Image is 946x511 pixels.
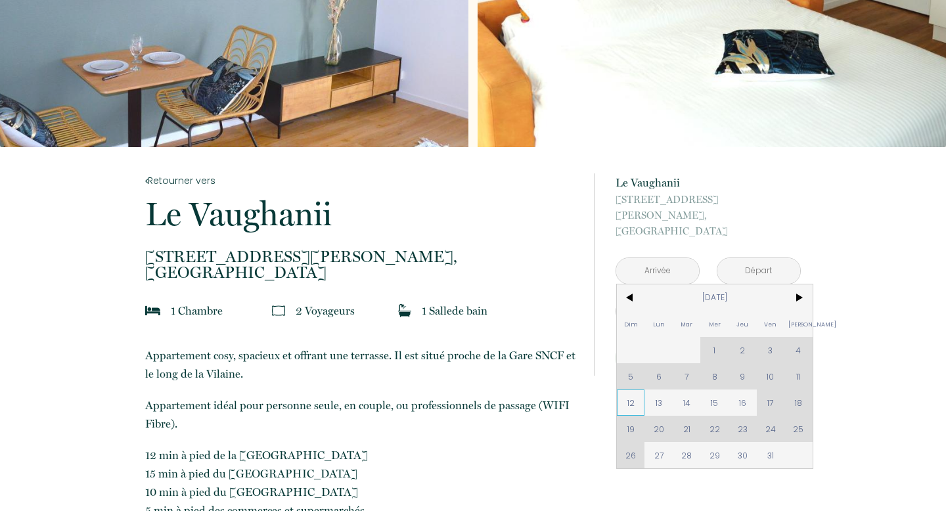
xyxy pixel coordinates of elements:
button: Réserver [616,340,801,376]
p: Le Vaughanii [616,173,801,192]
span: [STREET_ADDRESS][PERSON_NAME], [145,249,576,265]
span: Mer [700,311,729,337]
span: 30 [729,442,757,468]
span: Jeu [729,311,757,337]
span: 15 [700,389,729,416]
input: Arrivée [616,258,699,284]
span: 27 [644,442,673,468]
p: 1 Chambre [171,301,223,320]
span: 14 [673,389,701,416]
p: 2 Voyageur [296,301,355,320]
p: Appartement cosy, spacieux et offrant une terrasse. Il est situé proche de la Gare SNCF et le lon... [145,346,576,383]
img: guests [272,304,285,317]
span: Ven [757,311,785,337]
span: [PERSON_NAME] [784,311,813,337]
p: [GEOGRAPHIC_DATA] [616,192,801,239]
span: s [350,304,355,317]
span: 31 [757,442,785,468]
span: 29 [700,442,729,468]
span: 16 [729,389,757,416]
span: 28 [673,442,701,468]
span: < [617,284,645,311]
span: Lun [644,311,673,337]
p: [GEOGRAPHIC_DATA] [145,249,576,280]
p: 1 Salle de bain [422,301,487,320]
span: 12 [617,389,645,416]
input: Départ [717,258,800,284]
p: Appartement idéal pour personne seule, en couple, ou professionnels de passage (WIFI Fibre). [145,396,576,433]
span: [DATE] [644,284,784,311]
span: > [784,284,813,311]
span: Dim [617,311,645,337]
a: Retourner vers [145,173,576,188]
span: 13 [644,389,673,416]
span: Mar [673,311,701,337]
p: Le Vaughanii [145,198,576,231]
span: [STREET_ADDRESS][PERSON_NAME], [616,192,801,223]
